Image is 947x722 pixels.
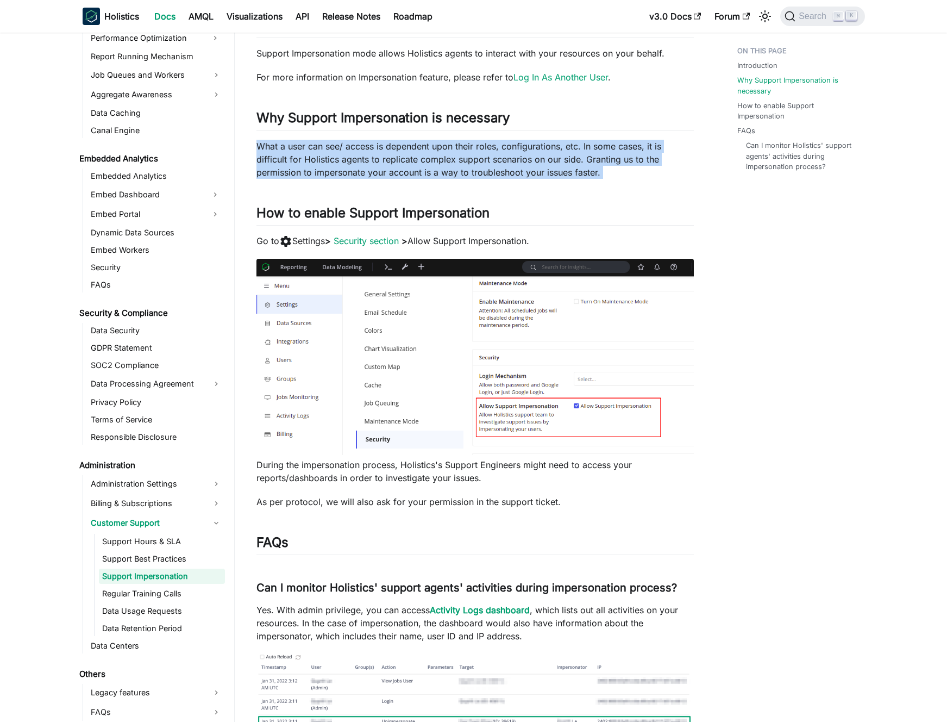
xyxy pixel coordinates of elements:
[87,514,225,532] a: Customer Support
[256,534,694,555] h2: FAQs
[205,29,225,47] button: Expand sidebar category 'Performance Optimization'
[87,340,225,356] a: GDPR Statement
[756,8,774,25] button: Switch between dark and light mode (currently light mode)
[83,8,100,25] img: Holistics
[220,8,289,25] a: Visualizations
[737,126,755,136] a: FAQs
[99,621,225,636] a: Data Retention Period
[256,71,694,84] p: For more information on Impersonation feature, please refer to .
[746,140,854,172] a: Can I monitor Holistics' support agents' activities during impersonation process?
[87,86,225,103] a: Aggregate Awareness
[87,260,225,275] a: Security
[99,586,225,601] a: Regular Training Calls
[402,235,407,246] strong: >
[87,475,225,493] a: Administration Settings
[87,684,225,701] a: Legacy features
[104,10,139,23] b: Holistics
[182,8,220,25] a: AMQL
[737,60,777,71] a: Introduction
[87,395,225,410] a: Privacy Policy
[87,323,225,338] a: Data Security
[83,8,139,25] a: HolisticsHolistics
[87,206,205,223] a: Embed Portal
[87,29,205,47] a: Performance Optimization
[513,72,608,83] a: Log In As Another User
[205,206,225,223] button: Expand sidebar category 'Embed Portal'
[430,605,530,615] a: Activity Logs dashboard
[87,375,225,393] a: Data Processing Agreement
[256,603,694,643] p: Yes. With admin privilege, you can access , which lists out all activities on your resources. In ...
[846,11,857,21] kbd: K
[737,75,858,96] a: Why Support Impersonation is necessary
[279,235,292,248] span: settings
[643,8,708,25] a: v3.0 Docs
[795,11,833,21] span: Search
[87,358,225,373] a: SOC2 Compliance
[87,169,225,184] a: Embedded Analytics
[256,458,694,484] p: During the impersonation process, Holistics's Support Engineers might need to access your reports...
[387,8,439,25] a: Roadmap
[256,110,694,130] h2: Why Support Impersonation is necessary
[256,234,694,248] p: Go to Settings Allow Support Impersonation.
[76,151,225,166] a: Embedded Analytics
[87,638,225,653] a: Data Centers
[256,581,694,595] h3: Can I monitor Holistics' support agents' activities during impersonation process?
[780,7,864,26] button: Search (Command+K)
[316,8,387,25] a: Release Notes
[708,8,756,25] a: Forum
[256,47,694,60] p: Support Impersonation mode allows Holistics agents to interact with your resources on your behalf.
[99,569,225,584] a: Support Impersonation
[99,603,225,619] a: Data Usage Requests
[205,186,225,203] button: Expand sidebar category 'Embed Dashboard'
[87,430,225,445] a: Responsible Disclosure
[737,101,858,121] a: How to enable Support Impersonation
[72,33,235,722] nav: Docs sidebar
[87,242,225,258] a: Embed Workers
[87,49,225,64] a: Report Running Mechanism
[87,495,225,512] a: Billing & Subscriptions
[87,105,225,121] a: Data Caching
[87,66,225,84] a: Job Queues and Workers
[325,235,331,246] strong: >
[99,551,225,567] a: Support Best Practices
[256,495,694,508] p: As per protocol, we will also ask for your permission in the support ticket.
[87,225,225,240] a: Dynamic Data Sources
[87,412,225,427] a: Terms of Service
[87,123,225,138] a: Canal Engine
[148,8,182,25] a: Docs
[87,186,205,203] a: Embed Dashboard
[256,140,694,179] p: What a user can see/ access is dependent upon their roles, configurations, etc. In some cases, it...
[833,11,844,21] kbd: ⌘
[334,235,399,246] a: Security section
[99,534,225,549] a: Support Hours & SLA
[256,205,694,226] h2: How to enable Support Impersonation
[76,667,225,682] a: Others
[76,458,225,473] a: Administration
[87,704,225,721] a: FAQs
[76,306,225,321] a: Security & Compliance
[87,277,225,292] a: FAQs
[289,8,316,25] a: API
